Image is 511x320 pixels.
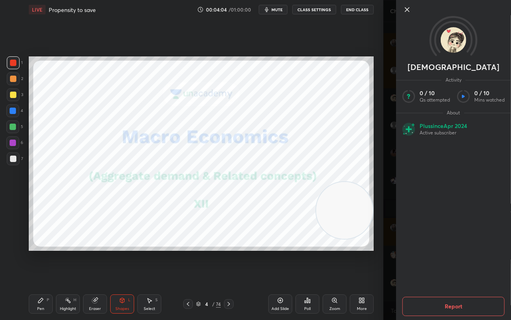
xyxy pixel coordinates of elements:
[259,5,287,14] button: mute
[442,77,465,83] span: Activity
[443,110,464,116] span: About
[47,298,49,302] div: P
[73,298,76,302] div: H
[202,302,210,306] div: 4
[37,307,44,311] div: Pen
[420,130,467,136] p: Active subscriber
[7,152,23,165] div: 7
[6,120,23,133] div: 5
[402,297,505,316] button: Report
[6,104,23,117] div: 4
[49,6,96,14] h4: Propensity to save
[329,307,340,311] div: Zoom
[212,302,214,306] div: /
[271,307,289,311] div: Add Slide
[420,97,450,103] p: Qs attempted
[144,307,155,311] div: Select
[420,90,450,97] p: 0 / 10
[60,307,76,311] div: Highlight
[474,90,505,97] p: 0 / 10
[29,5,46,14] div: LIVE
[357,307,367,311] div: More
[441,27,466,53] img: b58f2f1713f04949b0bdf6d9c0b72200.jpg
[304,307,311,311] div: Poll
[420,122,467,130] p: Plus since Apr 2024
[474,97,505,103] p: Mins watched
[115,307,129,311] div: Shapes
[128,298,131,302] div: L
[7,56,23,69] div: 1
[7,88,23,101] div: 3
[341,5,374,14] button: End Class
[6,136,23,149] div: 6
[155,298,158,302] div: S
[292,5,336,14] button: CLASS SETTINGS
[408,64,499,70] p: [DEMOGRAPHIC_DATA]
[271,7,283,12] span: mute
[89,307,101,311] div: Eraser
[7,72,23,85] div: 2
[216,300,221,308] div: 74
